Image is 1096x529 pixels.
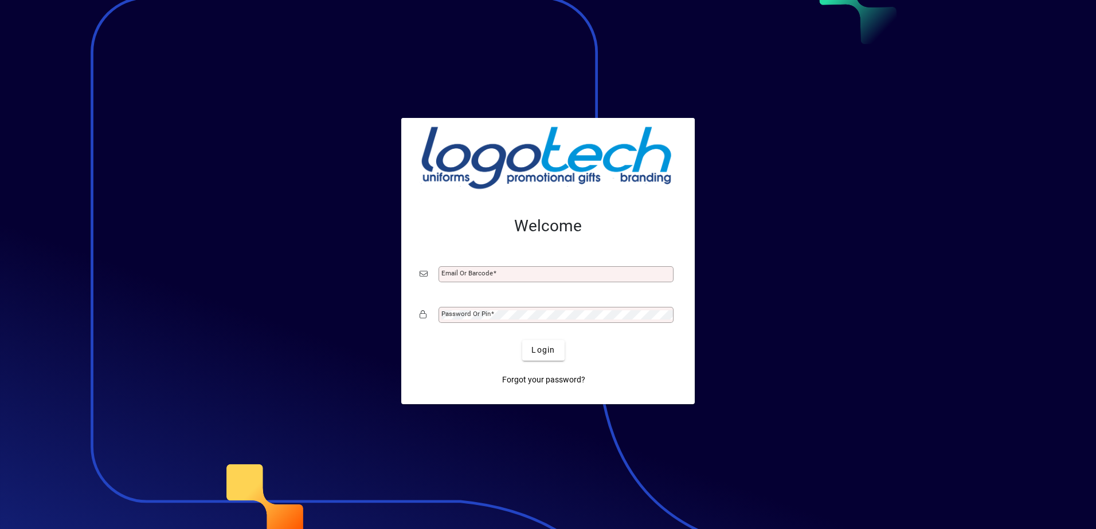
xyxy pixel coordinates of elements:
[531,344,555,356] span: Login
[441,310,491,318] mat-label: Password or Pin
[522,340,564,361] button: Login
[441,269,493,277] mat-label: Email or Barcode
[502,374,585,386] span: Forgot your password?
[498,370,590,390] a: Forgot your password?
[420,216,676,236] h2: Welcome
